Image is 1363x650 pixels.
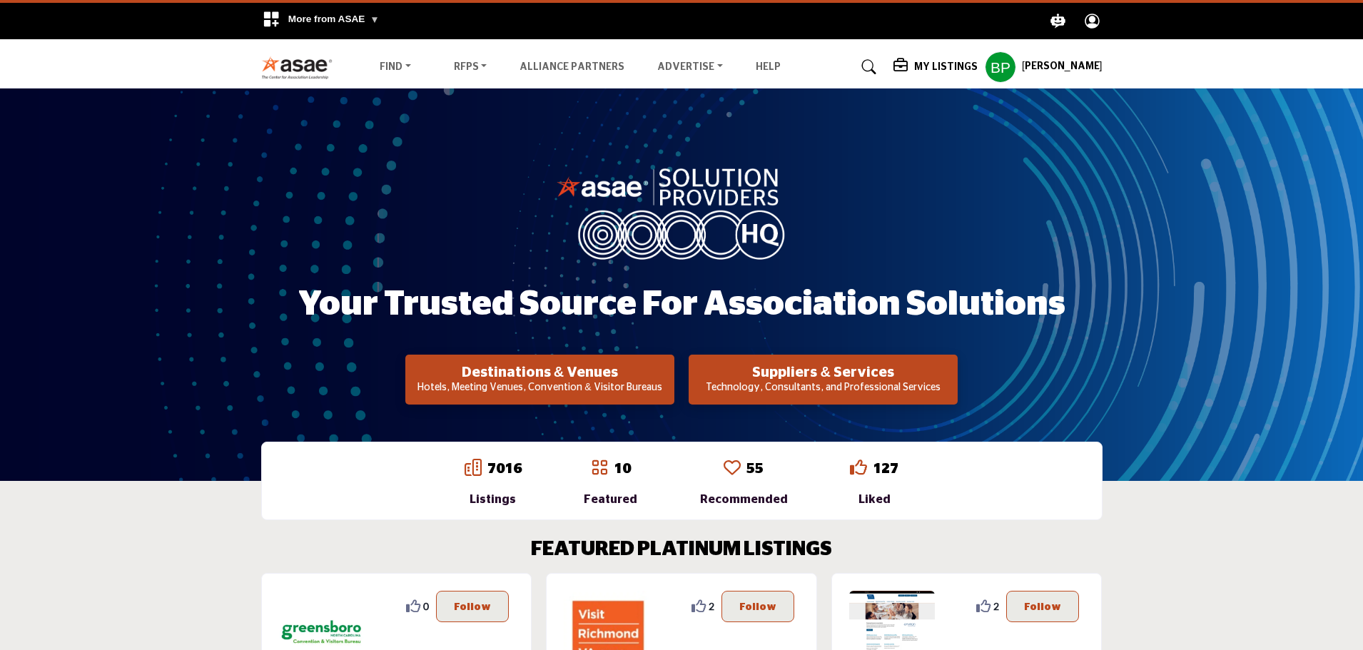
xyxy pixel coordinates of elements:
h2: FEATURED PLATINUM LISTINGS [531,538,832,562]
h2: Destinations & Venues [410,364,670,381]
h2: Suppliers & Services [693,364,953,381]
a: Search [848,56,886,78]
a: Alliance Partners [520,62,624,72]
div: Recommended [700,491,788,508]
p: Follow [454,599,491,614]
p: Hotels, Meeting Venues, Convention & Visitor Bureaus [410,381,670,395]
a: 55 [746,462,764,476]
p: Technology, Consultants, and Professional Services [693,381,953,395]
div: My Listings [893,59,978,76]
span: 0 [423,599,429,614]
a: 10 [614,462,631,476]
span: 2 [709,599,714,614]
button: Show hide supplier dropdown [985,51,1016,83]
h5: [PERSON_NAME] [1022,60,1103,74]
button: Follow [436,591,509,622]
a: RFPs [444,57,497,77]
a: Go to Featured [591,459,608,479]
a: 127 [873,462,898,476]
h1: Your Trusted Source for Association Solutions [298,283,1065,327]
h5: My Listings [914,61,978,73]
a: 7016 [487,462,522,476]
span: More from ASAE [288,14,380,24]
a: Go to Recommended [724,459,741,479]
i: Go to Liked [850,459,867,476]
button: Follow [721,591,794,622]
button: Suppliers & Services Technology, Consultants, and Professional Services [689,355,958,405]
button: Follow [1006,591,1079,622]
div: Liked [850,491,898,508]
span: 2 [993,599,999,614]
div: Listings [465,491,522,508]
p: Follow [1024,599,1061,614]
div: Featured [584,491,637,508]
button: Destinations & Venues Hotels, Meeting Venues, Convention & Visitor Bureaus [405,355,674,405]
div: More from ASAE [253,3,388,39]
p: Follow [739,599,776,614]
a: Advertise [647,57,733,77]
img: image [557,165,806,259]
img: Site Logo [261,56,340,79]
a: Help [756,62,781,72]
a: Find [370,57,421,77]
